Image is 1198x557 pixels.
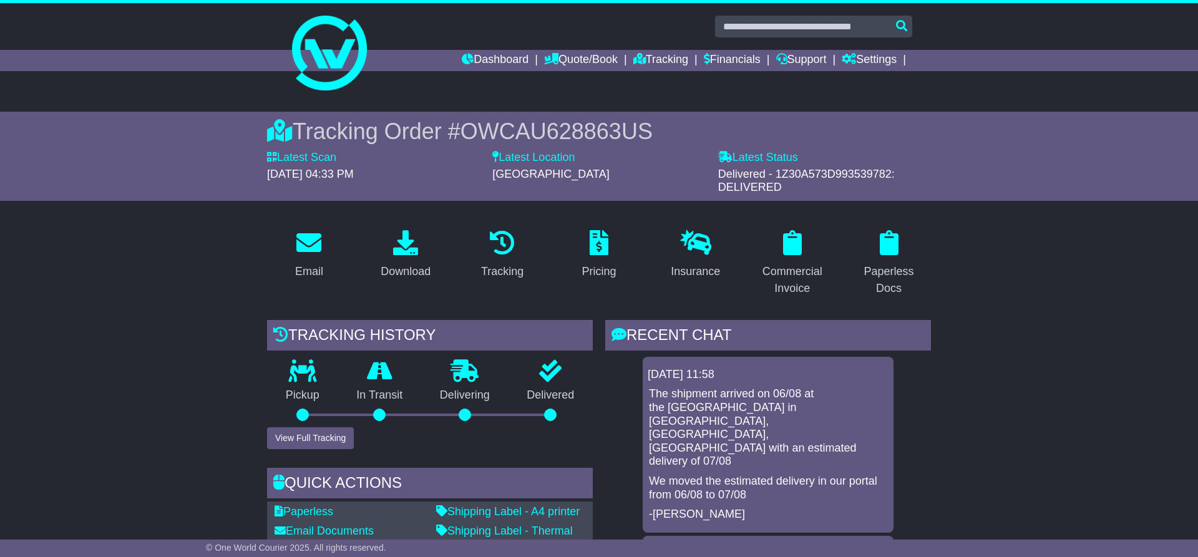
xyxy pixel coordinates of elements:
a: Commercial Invoice [750,226,834,301]
p: Delivered [509,389,593,402]
div: [DATE] 11:58 [648,368,889,382]
span: OWCAU628863US [460,119,653,144]
div: RECENT CHAT [605,320,931,354]
a: Shipping Label - Thermal printer [436,525,573,551]
a: Quote/Book [544,50,618,71]
p: In Transit [338,389,422,402]
a: Tracking [473,226,532,284]
div: Tracking Order # [267,118,931,145]
div: Tracking [481,263,524,280]
a: Email Documents [275,525,374,537]
span: © One World Courier 2025. All rights reserved. [206,543,386,553]
label: Latest Location [492,151,575,165]
p: -[PERSON_NAME] [649,508,887,521]
p: Delivering [421,389,509,402]
div: Pricing [582,263,616,280]
div: Paperless Docs [855,263,923,297]
a: Download [373,226,439,284]
label: Latest Scan [267,151,336,165]
a: Paperless Docs [847,226,931,301]
p: Pickup [267,389,338,402]
a: Dashboard [462,50,528,71]
a: Tracking [633,50,688,71]
button: View Full Tracking [267,427,354,449]
div: Quick Actions [267,468,593,501]
a: Financials [704,50,761,71]
a: Shipping Label - A4 printer [436,505,580,518]
a: Pricing [573,226,624,284]
a: Insurance [663,226,728,284]
p: The shipment arrived on 06/08 at the [GEOGRAPHIC_DATA] in [GEOGRAPHIC_DATA], [GEOGRAPHIC_DATA], [... [649,387,887,468]
a: Email [287,226,331,284]
span: [DATE] 04:33 PM [267,168,354,180]
div: Tracking history [267,320,593,354]
span: [GEOGRAPHIC_DATA] [492,168,609,180]
a: Settings [842,50,897,71]
div: Download [381,263,431,280]
p: We moved the estimated delivery in our portal from 06/08 to 07/08 [649,475,887,501]
div: Commercial Invoice [758,263,826,297]
div: Insurance [671,263,720,280]
a: Paperless [275,505,333,518]
a: Support [776,50,827,71]
div: Email [295,263,323,280]
span: Delivered - 1Z30A573D993539782: DELIVERED [718,168,895,194]
label: Latest Status [718,151,798,165]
